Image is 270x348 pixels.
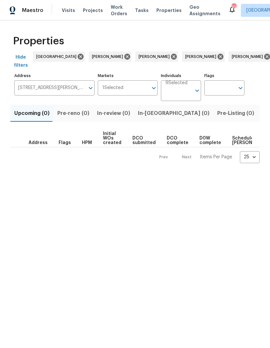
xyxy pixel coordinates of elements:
[89,51,131,62] div: [PERSON_NAME]
[33,51,85,62] div: [GEOGRAPHIC_DATA]
[111,4,127,17] span: Work Orders
[92,53,126,60] span: [PERSON_NAME]
[82,140,92,145] span: HPM
[167,136,188,145] span: DCO complete
[14,109,50,118] span: Upcoming (0)
[22,7,43,14] span: Maestro
[132,136,156,145] span: DCO submitted
[135,8,149,13] span: Tasks
[200,154,232,160] p: Items Per Page
[189,4,220,17] span: Geo Assignments
[135,51,178,62] div: [PERSON_NAME]
[240,149,260,165] div: 25
[153,151,260,163] nav: Pagination Navigation
[232,136,269,145] span: Scheduled [PERSON_NAME]
[232,53,265,60] span: [PERSON_NAME]
[103,131,121,145] span: Initial WOs created
[57,109,89,118] span: Pre-reno (0)
[138,109,209,118] span: In-[GEOGRAPHIC_DATA] (0)
[62,7,75,14] span: Visits
[193,86,202,95] button: Open
[13,38,64,44] span: Properties
[185,53,219,60] span: [PERSON_NAME]
[156,7,182,14] span: Properties
[36,53,79,60] span: [GEOGRAPHIC_DATA]
[139,53,172,60] span: [PERSON_NAME]
[13,53,28,69] span: Hide filters
[14,74,95,78] label: Address
[231,4,236,10] div: 107
[10,51,31,71] button: Hide filters
[59,140,71,145] span: Flags
[83,7,103,14] span: Projects
[86,84,95,93] button: Open
[165,80,187,86] span: 9 Selected
[236,84,245,93] button: Open
[149,84,158,93] button: Open
[217,109,254,118] span: Pre-Listing (0)
[97,109,130,118] span: In-review (0)
[204,74,244,78] label: Flags
[28,140,48,145] span: Address
[182,51,225,62] div: [PERSON_NAME]
[102,85,123,91] span: 1 Selected
[161,74,201,78] label: Individuals
[199,136,221,145] span: D0W complete
[98,74,158,78] label: Markets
